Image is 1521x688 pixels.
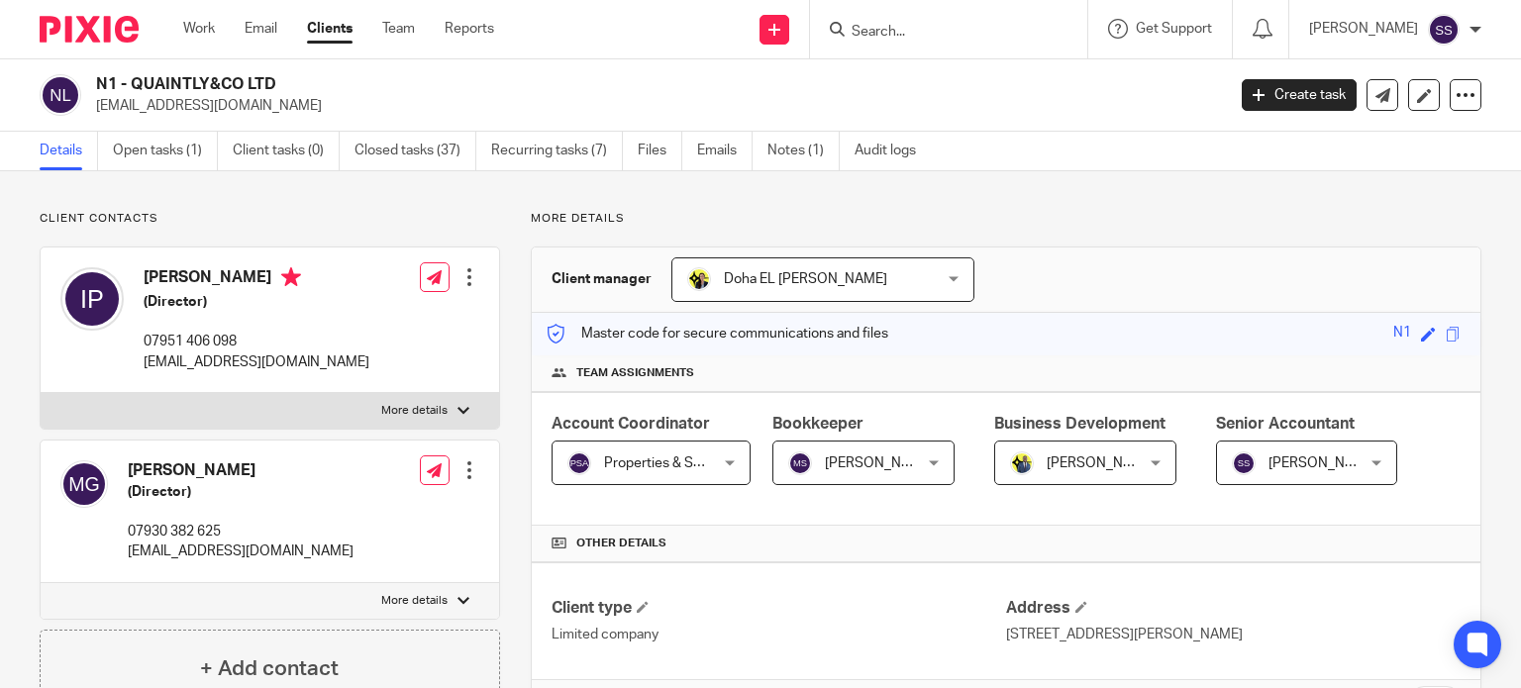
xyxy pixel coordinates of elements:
span: Bookkeeper [772,416,863,432]
h4: [PERSON_NAME] [144,267,369,292]
h4: Address [1006,598,1461,619]
span: Get Support [1136,22,1212,36]
span: [PERSON_NAME] [1047,456,1156,470]
p: [EMAIL_ADDRESS][DOMAIN_NAME] [96,96,1212,116]
p: [EMAIL_ADDRESS][DOMAIN_NAME] [128,541,354,561]
p: [PERSON_NAME] [1309,19,1418,39]
img: Dennis-Starbridge.jpg [1010,451,1034,475]
p: [EMAIL_ADDRESS][DOMAIN_NAME] [144,352,369,372]
a: Recurring tasks (7) [491,132,623,170]
i: Primary [281,267,301,287]
h5: (Director) [144,292,369,312]
span: Team assignments [576,365,694,381]
h4: Client type [552,598,1006,619]
h2: N1 - QUAINTLY&CO LTD [96,74,989,95]
p: 07951 406 098 [144,332,369,351]
p: More details [381,593,448,609]
a: Emails [697,132,753,170]
h3: Client manager [552,269,652,289]
img: svg%3E [1428,14,1460,46]
h4: [PERSON_NAME] [128,460,354,481]
a: Audit logs [855,132,931,170]
a: Closed tasks (37) [355,132,476,170]
img: svg%3E [60,460,108,508]
input: Search [850,24,1028,42]
p: Limited company [552,625,1006,644]
span: Other details [576,536,666,551]
span: Senior Accountant [1216,416,1355,432]
span: [PERSON_NAME] [825,456,934,470]
a: Client tasks (0) [233,132,340,170]
h4: + Add contact [200,653,339,684]
img: svg%3E [40,74,81,116]
a: Files [638,132,682,170]
span: Properties & SMEs - AC [604,456,750,470]
img: svg%3E [567,451,591,475]
span: Business Development [994,416,1166,432]
h5: (Director) [128,482,354,502]
span: Doha EL [PERSON_NAME] [724,272,887,286]
img: Doha-Starbridge.jpg [687,267,711,291]
img: svg%3E [788,451,812,475]
p: More details [381,403,448,419]
a: Open tasks (1) [113,132,218,170]
p: Master code for secure communications and files [547,324,888,344]
div: N1 [1393,323,1411,345]
p: Client contacts [40,211,500,227]
p: More details [531,211,1481,227]
img: svg%3E [1232,451,1256,475]
a: Notes (1) [767,132,840,170]
span: Account Coordinator [552,416,710,432]
a: Create task [1242,79,1357,111]
img: svg%3E [60,267,124,331]
a: Team [382,19,415,39]
p: 07930 382 625 [128,522,354,541]
a: Reports [445,19,494,39]
a: Email [245,19,277,39]
p: [STREET_ADDRESS][PERSON_NAME] [1006,625,1461,644]
span: [PERSON_NAME] [1268,456,1377,470]
a: Clients [307,19,353,39]
a: Details [40,132,98,170]
img: Pixie [40,16,139,43]
a: Work [183,19,215,39]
